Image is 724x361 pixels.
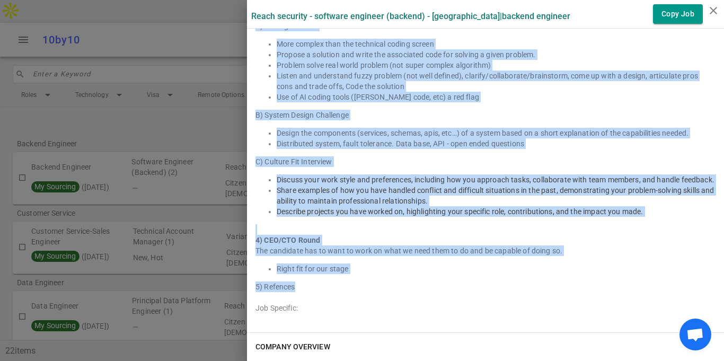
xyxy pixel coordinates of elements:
strong: 4) CEO/CTO Round [255,236,320,244]
li: More complex than the technical coding screen [277,39,716,49]
span: Describe projects you have worked on, highlighting your specific role, contributions, and the imp... [277,207,643,216]
li: Design the components (services, schemas, apis, etc…) of a system based on a short explanation of... [277,128,716,138]
div: C) Culture Fit Interview [255,156,716,167]
li: Propose a solution and write the associated code for solving a given problem. [277,49,716,60]
span: Discuss your work style and preferences, including how you approach tasks, collaborate with team ... [277,175,714,184]
span: Share examples of how you have handled conflict and difficult situations in the past, demonstrati... [277,186,714,205]
button: Copy Job [653,4,703,24]
div: B) System Design Challenge [255,110,716,120]
i: close [707,4,720,17]
div: The candidate has to want to work on what we need them to do and be capable of doing so. [255,245,716,256]
div: Open chat [679,319,711,350]
li: Right fit for our stage [277,263,716,274]
li: Listen and understand fuzzy problem (not well defined), clarify/collaborate/brainstorm, come up w... [277,71,716,92]
div: 5) Refences [255,281,716,292]
li: Problem solve real world problem (not super complex algorithm) [277,60,716,71]
li: Distributed system, fault tolerance. Data base, API - open ended questions [277,138,716,149]
li: Use of AI coding tools ([PERSON_NAME] code, etc) a red flag [277,92,716,102]
h6: COMPANY OVERVIEW [255,341,330,352]
label: Reach Security - Software Engineer (Backend) - [GEOGRAPHIC_DATA] | Backend Engineer [251,11,570,21]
